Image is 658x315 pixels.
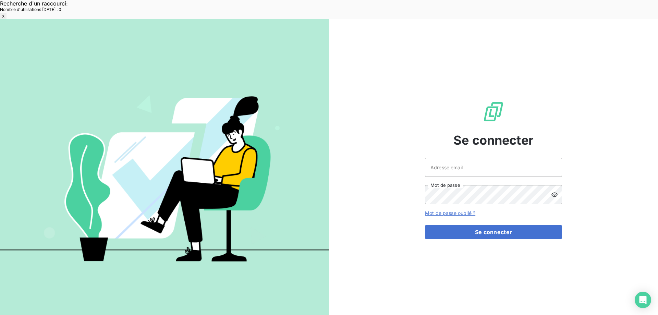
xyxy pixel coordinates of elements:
button: Se connecter [425,225,562,239]
input: placeholder [425,158,562,177]
span: Se connecter [453,131,534,149]
div: Open Intercom Messenger [635,292,651,308]
img: Logo LeanPay [483,101,504,123]
a: Mot de passe oublié ? [425,210,475,216]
